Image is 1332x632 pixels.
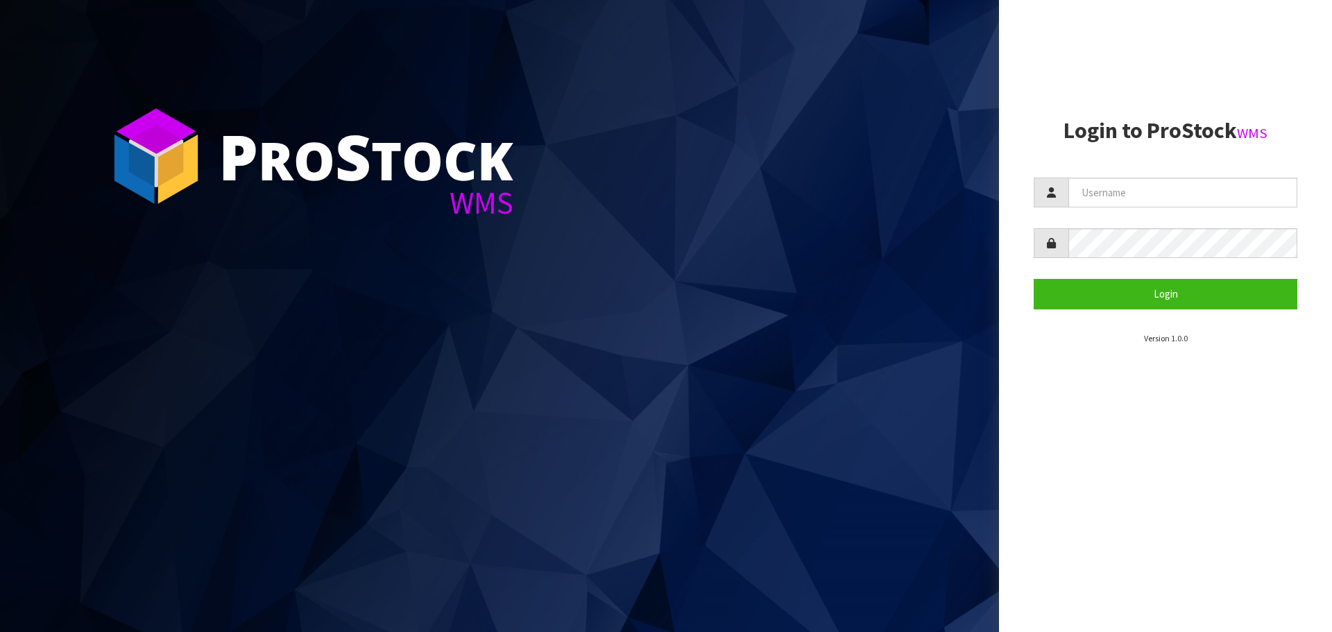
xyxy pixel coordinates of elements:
[1237,124,1267,142] small: WMS
[1034,119,1297,143] h2: Login to ProStock
[104,104,208,208] img: ProStock Cube
[219,114,258,198] span: P
[1144,333,1188,343] small: Version 1.0.0
[1068,178,1297,207] input: Username
[1034,279,1297,309] button: Login
[335,114,371,198] span: S
[219,187,513,219] div: WMS
[219,125,513,187] div: ro tock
